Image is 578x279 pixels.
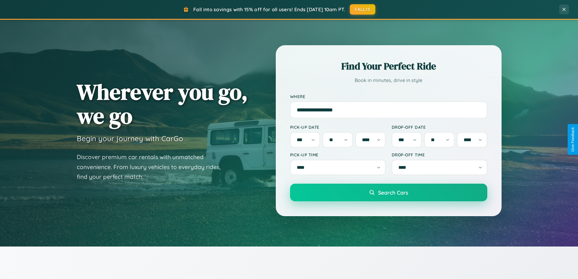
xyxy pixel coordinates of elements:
button: Search Cars [290,184,487,201]
label: Pick-up Time [290,152,386,157]
div: Give Feedback [571,127,575,152]
span: Fall into savings with 15% off for all users! Ends [DATE] 10am PT. [193,6,345,12]
label: Drop-off Time [392,152,487,157]
button: FALL15 [350,4,375,15]
h1: Wherever you go, we go [77,80,248,128]
p: Discover premium car rentals with unmatched convenience. From luxury vehicles to everyday rides, ... [77,152,228,182]
label: Pick-up Date [290,124,386,130]
label: Where [290,94,487,99]
h3: Begin your journey with CarGo [77,134,183,143]
p: Book in minutes, drive in style [290,76,487,85]
label: Drop-off Date [392,124,487,130]
span: Search Cars [378,189,408,196]
h2: Find Your Perfect Ride [290,60,487,73]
